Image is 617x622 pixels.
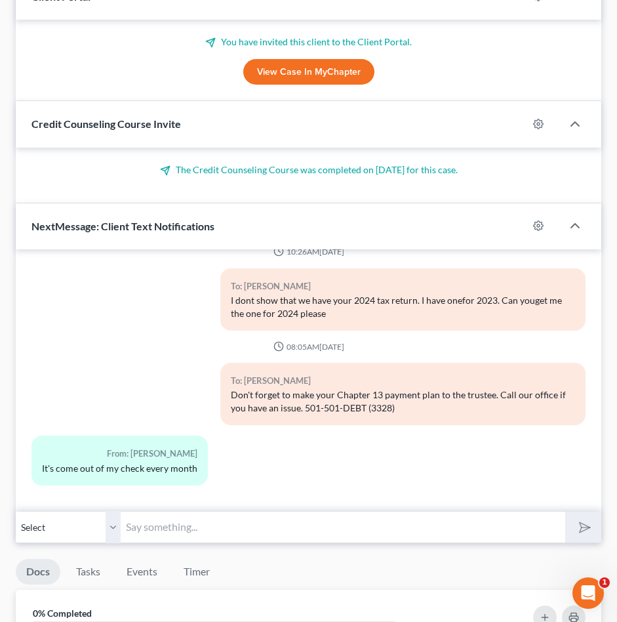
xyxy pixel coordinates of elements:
[231,294,575,320] div: I dont show that we have your 2024 tax return. I have onefor 2023. Can youget me the one for 2024...
[31,246,586,257] div: 10:26AM[DATE]
[116,559,168,585] a: Events
[231,373,575,388] div: To: [PERSON_NAME]
[31,341,586,352] div: 08:05AM[DATE]
[31,163,586,176] p: The Credit Counseling Course was completed on [DATE] for this case.
[42,462,197,475] div: It's come out of my check every month
[173,559,220,585] a: Timer
[16,559,60,585] a: Docs
[231,388,575,415] div: Don't forget to make your Chapter 13 payment plan to the trustee. Call our office if you have an ...
[33,608,92,619] strong: 0% Completed
[31,220,214,232] span: NextMessage: Client Text Notifications
[31,35,586,49] p: You have invited this client to the Client Portal.
[572,577,604,609] iframe: Intercom live chat
[66,559,111,585] a: Tasks
[121,511,565,543] input: Say something...
[42,446,197,461] div: From: [PERSON_NAME]
[599,577,610,588] span: 1
[231,279,575,294] div: To: [PERSON_NAME]
[243,59,374,85] a: View Case in MyChapter
[31,117,181,130] span: Credit Counseling Course Invite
